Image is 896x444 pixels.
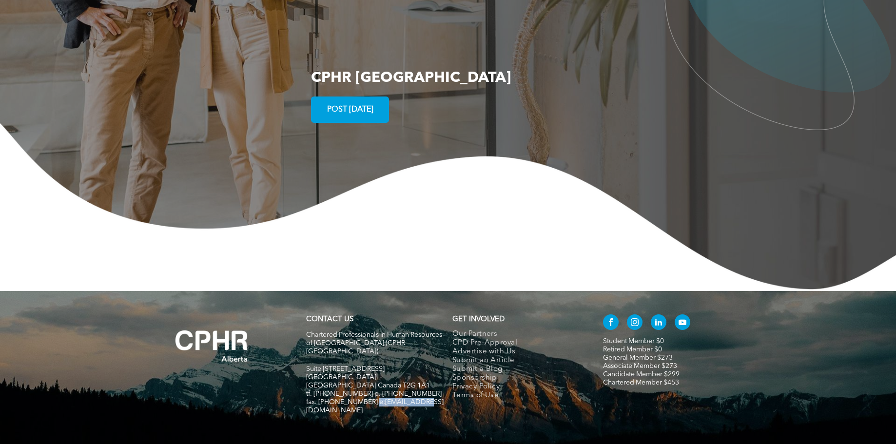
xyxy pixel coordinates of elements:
[627,314,643,332] a: instagram
[603,371,680,378] a: Candidate Member $299
[306,374,430,389] span: [GEOGRAPHIC_DATA], [GEOGRAPHIC_DATA] Canada T2G 1A1
[452,391,583,400] a: Terms of Use
[306,316,353,323] a: CONTACT US
[452,347,583,356] a: Advertise with Us
[603,338,664,345] a: Student Member $0
[306,399,444,414] span: fax. [PHONE_NUMBER] e:[EMAIL_ADDRESS][DOMAIN_NAME]
[675,314,690,332] a: youtube
[306,331,442,355] span: Chartered Professionals in Human Resources of [GEOGRAPHIC_DATA] (CPHR [GEOGRAPHIC_DATA])
[452,339,583,347] a: CPD Pre-Approval
[452,356,583,365] a: Submit an Article
[603,363,677,369] a: Associate Member $273
[452,316,505,323] span: GET INVOLVED
[306,390,442,397] span: tf. [PHONE_NUMBER] p. [PHONE_NUMBER]
[603,354,673,361] a: General Member $273
[603,346,662,353] a: Retired Member $0
[452,365,583,374] a: Submit a Blog
[311,97,389,123] a: POST [DATE]
[306,366,385,372] span: Suite [STREET_ADDRESS]
[603,379,679,386] a: Chartered Member $453
[651,314,666,332] a: linkedin
[452,330,583,339] a: Our Partners
[311,71,511,85] span: CPHR [GEOGRAPHIC_DATA]
[603,314,619,332] a: facebook
[452,374,583,383] a: Sponsorship
[452,383,583,391] a: Privacy Policy
[156,310,268,382] img: A white background with a few lines on it
[324,100,377,119] span: POST [DATE]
